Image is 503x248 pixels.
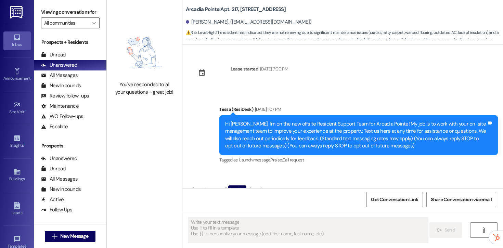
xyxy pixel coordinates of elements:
span: Send [444,226,455,234]
span: Praise , [270,157,282,163]
div: Question [228,185,246,194]
a: Buildings [3,166,31,184]
label: Viewing conversations for [41,7,100,17]
img: empty-state [114,28,175,78]
span: : The resident has indicated they are not renewing due to significant maintenance issues (cracks,... [186,29,503,51]
div: Maintenance [41,103,79,110]
span: Launch message , [239,157,270,163]
button: Share Conversation via email [426,192,496,207]
div: Lease started [231,65,259,73]
span: Share Conversation via email [431,196,492,203]
div: Unanswered [41,155,77,162]
div: [PERSON_NAME]. ([EMAIL_ADDRESS][DOMAIN_NAME]) [186,18,312,26]
div: Follow Ups [41,206,73,213]
div: Tagged as: [219,155,498,165]
div: [DATE] 7:00 PM [258,65,288,73]
i:  [52,234,57,239]
input: All communities [44,17,89,28]
span: • [25,108,26,113]
button: Send [429,222,463,238]
a: Site Visit • [3,99,31,117]
div: [DATE] 1:15 PM [248,186,275,193]
span: • [24,142,25,147]
i:  [437,227,442,233]
div: [DATE] 1:07 PM [253,106,281,113]
div: Unanswered [41,62,77,69]
div: [PERSON_NAME] [193,185,275,196]
strong: ⚠️ Risk Level: High [186,30,215,35]
div: Unread [41,165,66,172]
button: New Message [45,231,95,242]
span: New Message [60,233,88,240]
span: Call request [282,157,304,163]
b: Arcadia Pointe: Apt. 217, [STREET_ADDRESS] [186,6,286,13]
div: WO Follow-ups [41,113,83,120]
div: All Messages [41,72,78,79]
div: New Inbounds [41,186,81,193]
div: Hi [PERSON_NAME], I'm on the new offsite Resident Support Team for Arcadia Pointe! My job is to w... [225,120,487,150]
div: Review follow-ups [41,92,89,100]
div: Active [41,196,64,203]
a: Inbox [3,31,31,50]
img: ResiDesk Logo [10,6,24,18]
span: • [30,75,31,80]
div: Prospects [34,142,106,149]
div: New Inbounds [41,82,81,89]
div: All Messages [41,175,78,183]
div: Unread [41,51,66,58]
div: You've responded to all your questions - great job! [114,81,175,96]
div: Prospects + Residents [34,39,106,46]
span: • [26,243,27,248]
div: Escalate [41,123,68,130]
a: Leads [3,200,31,218]
div: Tessa (ResiDesk) [219,106,498,115]
button: Get Conversation Link [366,192,423,207]
i:  [92,20,96,26]
span: Get Conversation Link [371,196,418,203]
a: Insights • [3,132,31,151]
i:  [481,227,486,233]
